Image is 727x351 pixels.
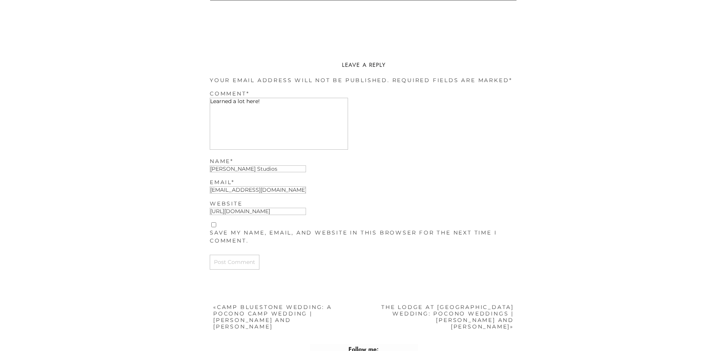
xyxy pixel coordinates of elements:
label: Email [210,178,518,186]
p: I’m [PERSON_NAME], a . Your engagement and wedding photography experience is my top priority — I ... [210,15,517,54]
h3: Leave a Reply [210,60,518,70]
nav: » [381,304,514,330]
label: Comment [210,90,518,98]
span: Required fields are marked [392,77,512,84]
a: The Lodge at [GEOGRAPHIC_DATA] Wedding: Pocono Weddings | [PERSON_NAME] and [PERSON_NAME] [381,304,514,330]
a: wedding photographer in [GEOGRAPHIC_DATA], [US_STATE] [289,16,495,23]
nav: « [213,304,350,330]
label: Name [210,157,518,165]
a: Camp Bluestone Wedding: A Pocono Camp Wedding | [PERSON_NAME] and [PERSON_NAME] [213,304,332,330]
span: Your email address will not be published. [210,77,390,84]
label: Save my name, email, and website in this browser for the next time I comment. [210,229,518,245]
label: Website [210,200,518,208]
a: Reach out to me [415,36,470,42]
input: Post Comment [210,255,259,270]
